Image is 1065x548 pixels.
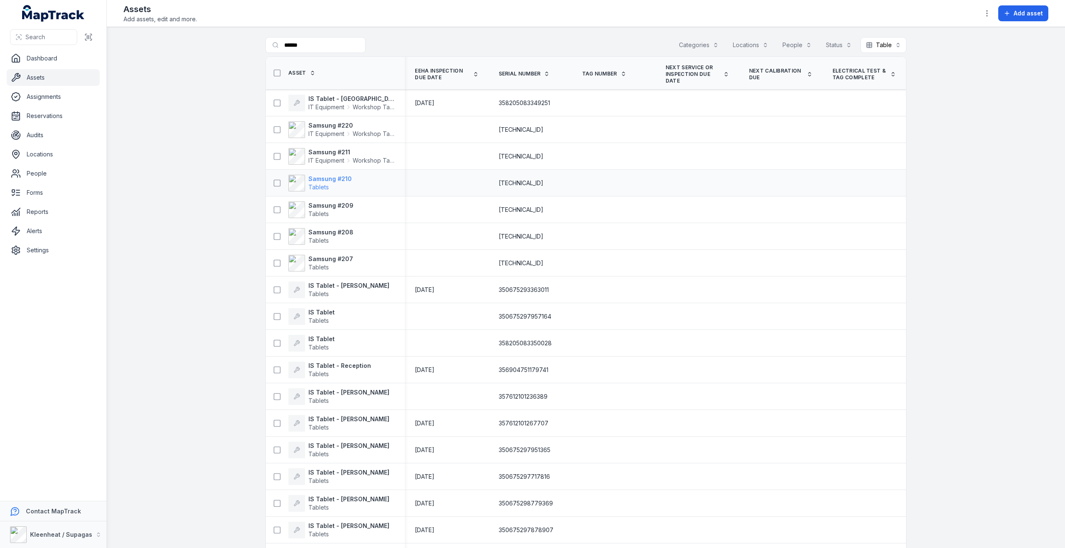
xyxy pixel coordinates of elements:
span: Tablets [308,317,329,324]
span: IT Equipment [308,103,344,111]
time: 30/04/2025, 12:00:00 am [415,526,434,534]
strong: IS Tablet - [GEOGRAPHIC_DATA] Plumbing [308,95,395,103]
a: Alerts [7,223,100,239]
span: [TECHNICAL_ID] [499,259,543,267]
a: IS Tablet - [GEOGRAPHIC_DATA] PlumbingIT EquipmentWorkshop Tablets [288,95,395,111]
span: 358205083350028 [499,339,552,347]
a: Reservations [7,108,100,124]
a: IS Tablet - [PERSON_NAME]Tablets [288,522,389,538]
strong: Samsung #211 [308,148,395,156]
span: 350675297717816 [499,473,550,481]
span: Tablets [308,344,329,351]
span: 358205083349251 [499,99,550,107]
span: Tablets [308,424,329,431]
strong: Samsung #208 [308,228,353,236]
strong: IS Tablet - Reception [308,362,371,370]
a: EEHA Inspection Due Date [415,68,478,81]
span: Electrical Test & Tag Complete [833,68,887,81]
span: Add assets, edit and more. [124,15,197,23]
span: IT Equipment [308,156,344,165]
a: Electrical Test & Tag Complete [833,68,896,81]
a: Locations [7,146,100,163]
a: Tag Number [582,70,626,77]
time: 30/04/2025, 12:00:00 am [415,446,434,454]
span: Tablets [308,504,329,511]
span: 350675297951365 [499,446,550,454]
span: [DATE] [415,473,434,480]
a: Samsung #208Tablets [288,228,353,245]
a: IS Tablet - [PERSON_NAME]Tablets [288,282,389,298]
span: Tablets [308,184,329,191]
span: Workshop Tablets [353,130,395,138]
a: Next Service or Inspection Due Date [666,64,729,84]
span: Tablets [308,370,329,377]
button: Table [861,37,906,53]
a: IS Tablet - [PERSON_NAME]Tablets [288,415,389,432]
span: Tablets [308,237,329,244]
span: 350675297957164 [499,312,551,321]
a: People [7,165,100,182]
time: 30/04/2025, 12:00:00 am [415,473,434,481]
strong: IS Tablet - [PERSON_NAME] [308,282,389,290]
time: 30/04/2025, 12:00:00 am [415,499,434,508]
h2: Assets [124,3,197,15]
span: IT Equipment [308,130,344,138]
span: [DATE] [415,420,434,427]
a: IS TabletTablets [288,335,335,352]
strong: Samsung #220 [308,121,395,130]
span: EEHA Inspection Due Date [415,68,469,81]
strong: IS Tablet - [PERSON_NAME] [308,495,389,503]
button: Status [820,37,857,53]
span: 350675297878907 [499,526,553,534]
span: [TECHNICAL_ID] [499,232,543,241]
a: IS Tablet - [PERSON_NAME]Tablets [288,388,389,405]
strong: Kleenheat / Supagas [30,531,92,538]
span: Serial Number [499,70,541,77]
span: 356904751179741 [499,366,548,374]
span: Workshop Tablets [353,103,395,111]
span: [DATE] [415,366,434,373]
strong: IS Tablet - [PERSON_NAME] [308,522,389,530]
time: 30/04/2025, 12:00:00 am [415,286,434,294]
strong: IS Tablet [308,335,335,343]
span: Tablets [308,450,329,458]
a: Next Calibration Due [749,68,813,81]
span: Tablets [308,397,329,404]
span: [TECHNICAL_ID] [499,152,543,161]
span: Tablets [308,264,329,271]
a: Dashboard [7,50,100,67]
strong: IS Tablet - [PERSON_NAME] [308,415,389,423]
span: Tag Number [582,70,617,77]
strong: IS Tablet - [PERSON_NAME] [308,442,389,450]
span: [DATE] [415,286,434,293]
span: 357612101236389 [499,392,548,401]
a: Assets [7,69,100,86]
a: Serial Number [499,70,550,77]
span: 350675293363011 [499,286,549,294]
a: IS Tablet - [PERSON_NAME]Tablets [288,468,389,485]
a: Asset [288,70,315,76]
span: [TECHNICAL_ID] [499,126,543,134]
a: Samsung #211IT EquipmentWorkshop Tablets [288,148,395,165]
a: IS Tablet - [PERSON_NAME]Tablets [288,442,389,458]
span: Tablets [308,210,329,217]
span: Next Service or Inspection Due Date [666,64,720,84]
button: Locations [727,37,774,53]
span: [DATE] [415,526,434,533]
a: IS TabletTablets [288,308,335,325]
span: [DATE] [415,99,434,106]
time: 30/04/2025, 12:00:00 am [415,419,434,427]
span: 350675298779369 [499,499,553,508]
span: Asset [288,70,306,76]
strong: IS Tablet - [PERSON_NAME] [308,388,389,397]
time: 01/01/2025, 12:00:00 am [415,99,434,107]
a: Forms [7,184,100,201]
span: 357612101267707 [499,419,548,427]
strong: Samsung #209 [308,201,353,210]
a: Assignments [7,88,100,105]
strong: IS Tablet - [PERSON_NAME] [308,468,389,477]
span: Search [25,33,45,41]
a: IS Tablet - ReceptionTablets [288,362,371,378]
span: Add asset [1014,9,1043,18]
strong: Samsung #207 [308,255,353,263]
